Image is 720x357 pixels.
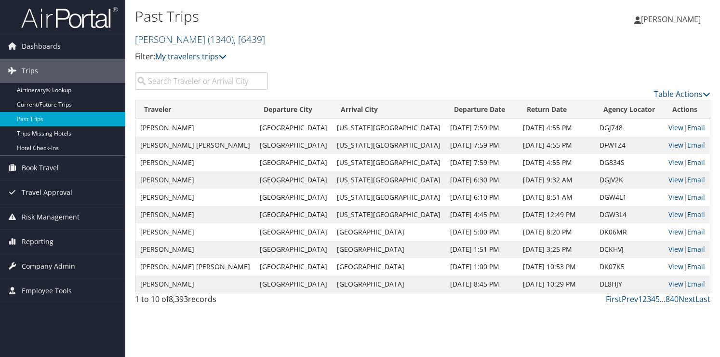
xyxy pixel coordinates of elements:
[595,275,664,293] td: DL8HJY
[687,175,705,184] a: Email
[22,230,53,254] span: Reporting
[668,123,683,132] a: View
[664,241,710,258] td: |
[518,258,595,275] td: [DATE] 10:53 PM
[255,100,332,119] th: Departure City: activate to sort column ascending
[518,119,595,137] td: [DATE] 4:55 PM
[445,258,518,275] td: [DATE] 1:00 PM
[445,241,518,258] td: [DATE] 1:51 PM
[135,6,519,27] h1: Past Trips
[332,206,445,223] td: [US_STATE][GEOGRAPHIC_DATA]
[595,137,664,154] td: DFWTZ4
[445,189,518,206] td: [DATE] 6:10 PM
[664,154,710,171] td: |
[664,206,710,223] td: |
[135,33,265,46] a: [PERSON_NAME]
[595,154,664,171] td: DG834S
[664,223,710,241] td: |
[595,189,664,206] td: DGW4L1
[135,100,255,119] th: Traveler: activate to sort column ascending
[135,241,255,258] td: [PERSON_NAME]
[595,171,664,189] td: DGJV2K
[255,189,332,206] td: [GEOGRAPHIC_DATA]
[664,258,710,275] td: |
[22,205,80,229] span: Risk Management
[255,137,332,154] td: [GEOGRAPHIC_DATA]
[668,227,683,236] a: View
[332,171,445,189] td: [US_STATE][GEOGRAPHIC_DATA]
[687,245,705,254] a: Email
[255,258,332,275] td: [GEOGRAPHIC_DATA]
[518,189,595,206] td: [DATE] 8:51 AM
[595,241,664,258] td: DCKHVJ
[595,258,664,275] td: DK07K5
[518,171,595,189] td: [DATE] 9:32 AM
[687,210,705,219] a: Email
[664,189,710,206] td: |
[22,34,61,58] span: Dashboards
[668,175,683,184] a: View
[135,137,255,154] td: [PERSON_NAME] [PERSON_NAME]
[687,227,705,236] a: Email
[445,171,518,189] td: [DATE] 6:30 PM
[668,210,683,219] a: View
[332,137,445,154] td: [US_STATE][GEOGRAPHIC_DATA]
[445,100,518,119] th: Departure Date: activate to sort column ascending
[695,294,710,304] a: Last
[518,241,595,258] td: [DATE] 3:25 PM
[606,294,622,304] a: First
[135,206,255,223] td: [PERSON_NAME]
[518,275,595,293] td: [DATE] 10:29 PM
[255,223,332,241] td: [GEOGRAPHIC_DATA]
[169,294,188,304] span: 8,393
[687,262,705,271] a: Email
[687,192,705,202] a: Email
[668,262,683,271] a: View
[332,241,445,258] td: [GEOGRAPHIC_DATA]
[22,254,75,278] span: Company Admin
[654,89,710,99] a: Table Actions
[135,154,255,171] td: [PERSON_NAME]
[664,171,710,189] td: |
[22,156,59,180] span: Book Travel
[255,154,332,171] td: [GEOGRAPHIC_DATA]
[135,223,255,241] td: [PERSON_NAME]
[22,279,72,303] span: Employee Tools
[647,294,651,304] a: 3
[332,275,445,293] td: [GEOGRAPHIC_DATA]
[445,275,518,293] td: [DATE] 8:45 PM
[595,206,664,223] td: DGW3L4
[135,258,255,275] td: [PERSON_NAME] [PERSON_NAME]
[255,275,332,293] td: [GEOGRAPHIC_DATA]
[135,275,255,293] td: [PERSON_NAME]
[332,258,445,275] td: [GEOGRAPHIC_DATA]
[135,119,255,137] td: [PERSON_NAME]
[668,158,683,167] a: View
[518,223,595,241] td: [DATE] 8:20 PM
[208,33,234,46] span: ( 1340 )
[642,294,647,304] a: 2
[445,119,518,137] td: [DATE] 7:59 PM
[155,51,227,62] a: My travelers trips
[255,171,332,189] td: [GEOGRAPHIC_DATA]
[445,137,518,154] td: [DATE] 7:59 PM
[634,5,710,34] a: [PERSON_NAME]
[668,279,683,288] a: View
[255,206,332,223] td: [GEOGRAPHIC_DATA]
[666,294,679,304] a: 840
[332,100,445,119] th: Arrival City: activate to sort column ascending
[135,293,268,310] div: 1 to 10 of records
[255,119,332,137] td: [GEOGRAPHIC_DATA]
[518,100,595,119] th: Return Date: activate to sort column ascending
[664,275,710,293] td: |
[664,137,710,154] td: |
[641,14,701,25] span: [PERSON_NAME]
[255,241,332,258] td: [GEOGRAPHIC_DATA]
[679,294,695,304] a: Next
[664,119,710,137] td: |
[518,206,595,223] td: [DATE] 12:49 PM
[135,72,268,90] input: Search Traveler or Arrival City
[518,137,595,154] td: [DATE] 4:55 PM
[518,154,595,171] td: [DATE] 4:55 PM
[135,51,519,63] p: Filter:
